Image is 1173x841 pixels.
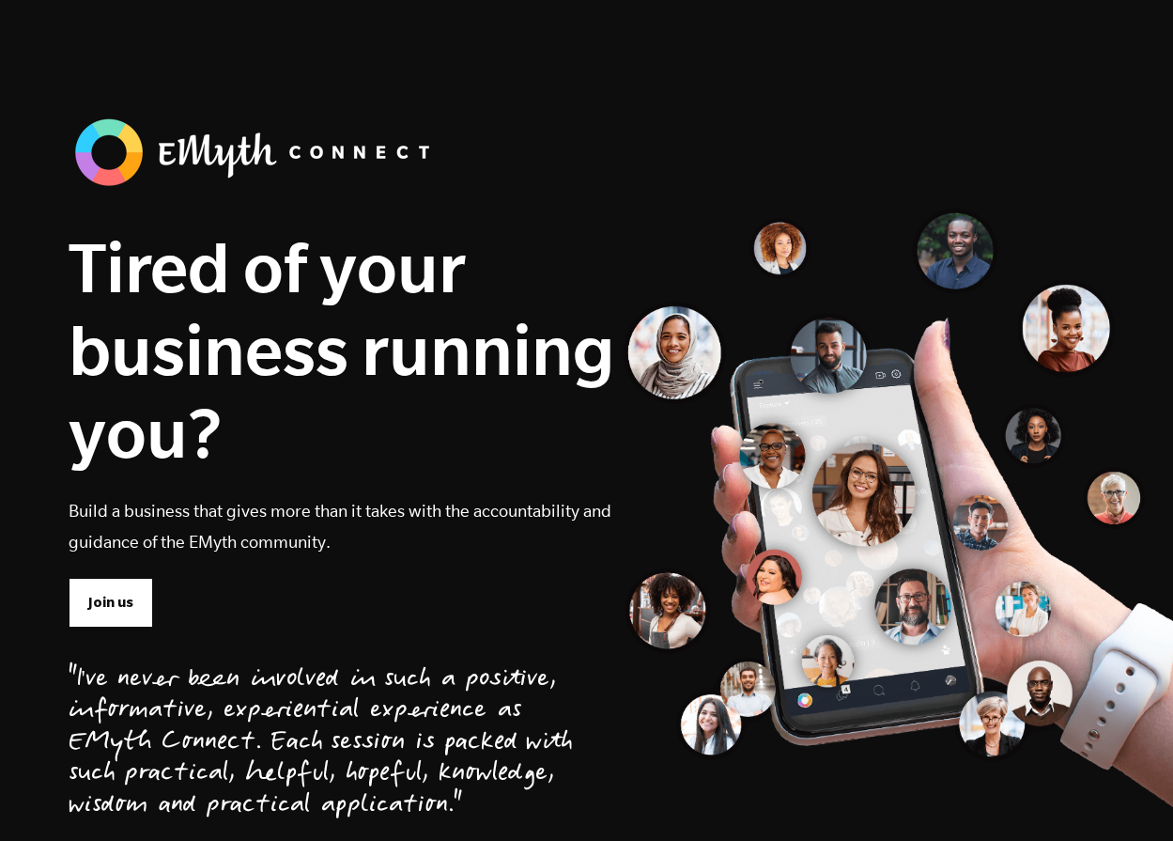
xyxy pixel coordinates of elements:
div: "I've never been involved in such a positive, informative, experiential experience as EMyth Conne... [69,665,573,823]
div: Widget de chat [1079,751,1173,841]
a: Join us [69,578,153,627]
h1: Tired of your business running you? [69,226,615,474]
span: Join us [88,592,133,613]
iframe: Chat Widget [1079,751,1173,841]
img: banner_logo [69,113,444,192]
p: Build a business that gives more than it takes with the accountability and guidance of the EMyth ... [69,495,615,557]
